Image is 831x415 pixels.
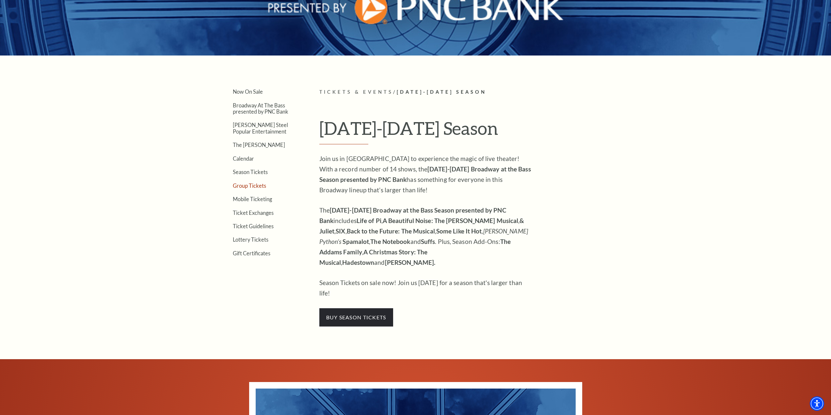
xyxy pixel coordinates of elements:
[319,88,618,96] p: /
[319,248,428,266] strong: A Christmas Story: The Musical
[383,217,518,224] strong: A Beautiful Noise: The [PERSON_NAME] Musical
[336,227,345,235] strong: SIX
[233,142,285,148] a: The [PERSON_NAME]
[233,196,272,202] a: Mobile Ticketing
[319,238,511,256] strong: The Addams Family
[347,227,435,235] strong: Back to the Future: The Musical
[319,227,528,245] em: [PERSON_NAME] Python’s
[436,227,482,235] strong: Some Like It Hot
[319,206,506,224] strong: [DATE]-[DATE] Broadway at the Bass Season presented by PNC Bank
[233,169,268,175] a: Season Tickets
[342,259,374,266] strong: Hadestown
[343,238,369,245] strong: Spamalot
[370,238,410,245] strong: The Notebook
[319,118,618,144] h1: [DATE]-[DATE] Season
[319,313,393,321] a: buy season tickets
[319,308,393,327] span: buy season tickets
[319,205,532,268] p: The includes , , , , , , , and . Plus, Season Add-Ons: , , and
[233,102,288,115] a: Broadway At The Bass presented by PNC Bank
[319,165,531,183] strong: [DATE]-[DATE] Broadway at the Bass Season presented by PNC Bank
[319,89,393,95] span: Tickets & Events
[233,210,274,216] a: Ticket Exchanges
[319,153,532,195] p: Join us in [GEOGRAPHIC_DATA] to experience the magic of live theater! With a record number of 14 ...
[233,183,266,189] a: Group Tickets
[233,88,263,95] a: Now On Sale
[357,217,381,224] strong: Life of Pi
[233,236,268,243] a: Lottery Tickets
[397,89,487,95] span: [DATE]-[DATE] Season
[810,396,824,411] div: Accessibility Menu
[233,122,288,134] a: [PERSON_NAME] Steel Popular Entertainment
[421,238,435,245] strong: Suffs
[319,278,532,298] p: Season Tickets on sale now! Join us [DATE] for a season that's larger than life!
[385,259,435,266] strong: [PERSON_NAME].
[233,155,254,162] a: Calendar
[233,250,270,256] a: Gift Certificates
[319,217,524,235] strong: & Juliet
[233,223,274,229] a: Ticket Guidelines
